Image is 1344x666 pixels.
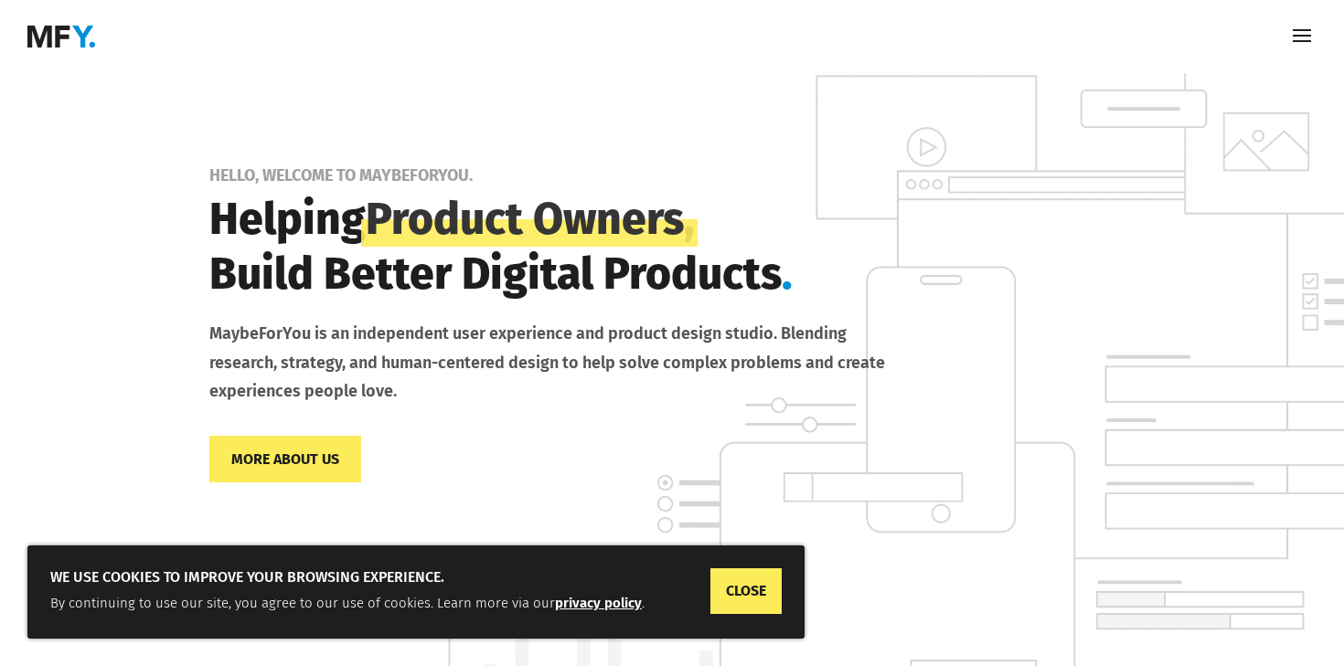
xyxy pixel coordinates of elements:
[50,595,645,611] span: By continuing to use our site, you agree to our use of cookies. Learn more via our .
[209,192,904,311] h1: Helping , Build Better Digital Products
[710,568,782,614] a: CLOSE
[209,436,361,482] a: More About Us
[27,26,95,48] img: MaybeForYou.
[209,320,904,407] p: MaybeForYou is an independent user experience and product design studio. Blending research, strat...
[209,166,1257,185] p: Hello, welcome to MaybeForYou.
[366,192,684,247] span: Product Owners
[555,595,642,611] a: privacy policy
[50,568,782,592] h5: We use cookies to improve your browsing experience.
[782,248,793,301] span: .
